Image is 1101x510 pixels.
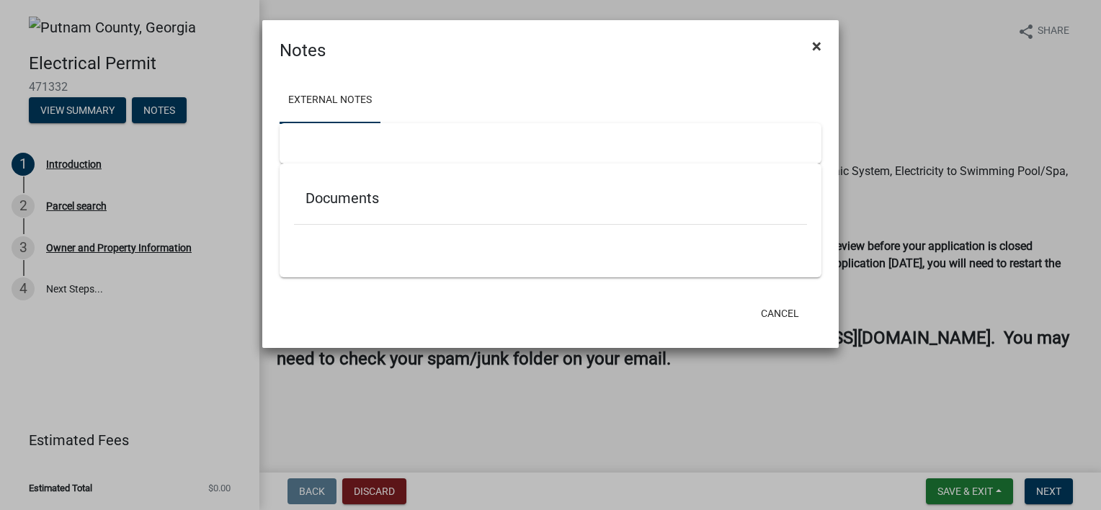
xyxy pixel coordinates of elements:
[749,300,811,326] button: Cancel
[306,189,795,207] h5: Documents
[801,26,833,66] button: Close
[812,36,821,56] span: ×
[280,78,380,124] a: External Notes
[280,37,326,63] h4: Notes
